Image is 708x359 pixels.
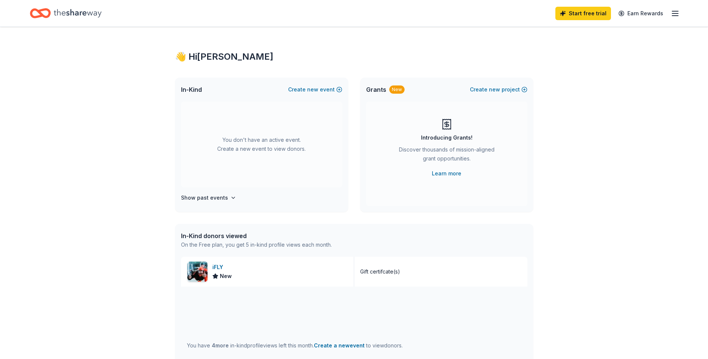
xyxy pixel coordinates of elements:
[489,85,500,94] span: new
[366,85,386,94] span: Grants
[614,7,668,20] a: Earn Rewards
[175,51,533,63] div: 👋 Hi [PERSON_NAME]
[181,231,332,240] div: In-Kind donors viewed
[432,169,461,178] a: Learn more
[181,193,236,202] button: Show past events
[212,342,229,349] span: 4 more
[30,4,102,22] a: Home
[220,272,232,281] span: New
[181,102,342,187] div: You don't have an active event. Create a new event to view donors.
[181,193,228,202] h4: Show past events
[360,267,400,276] div: Gift certifcate(s)
[470,85,527,94] button: Createnewproject
[187,262,208,282] img: Image for iFLY
[181,85,202,94] span: In-Kind
[307,85,318,94] span: new
[314,342,403,349] span: to view donors .
[187,341,403,350] div: You have in-kind profile views left this month.
[555,7,611,20] a: Start free trial
[288,85,342,94] button: Createnewevent
[181,240,332,249] div: On the Free plan, you get 5 in-kind profile views each month.
[314,341,365,350] button: Create a newevent
[421,133,472,142] div: Introducing Grants!
[396,145,498,166] div: Discover thousands of mission-aligned grant opportunities.
[212,263,232,272] div: iFLY
[389,85,405,94] div: New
